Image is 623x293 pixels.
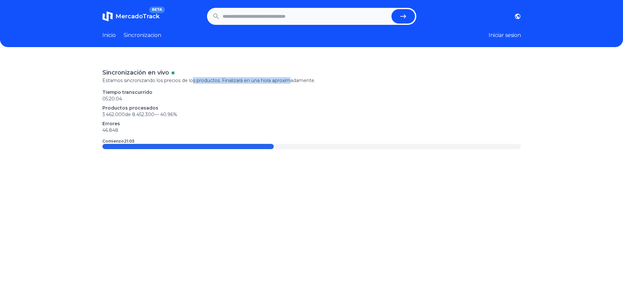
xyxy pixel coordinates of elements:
[102,139,134,144] p: Comienzo
[102,77,521,84] p: Estamos sincronizando los precios de los productos. Finalizará en una hora aproximadamente.
[102,31,116,39] a: Inicio
[124,31,161,39] a: Sincronizacion
[149,7,164,13] span: BETA
[102,68,169,77] p: Sincronización en vivo
[102,111,521,118] p: 3.462.000 de 8.452.300 —
[102,11,113,22] img: MercadoTrack
[115,13,160,20] span: MercadoTrack
[124,139,134,144] time: 21:05
[489,31,521,39] button: Iniciar sesion
[102,120,521,127] p: Errores
[102,96,122,102] time: 05:20:04
[102,127,521,133] p: 46.848
[102,89,521,95] p: Tiempo transcurrido
[102,11,160,22] a: MercadoTrackBETA
[102,105,521,111] p: Productos procesados
[160,112,177,117] span: 40.96 %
